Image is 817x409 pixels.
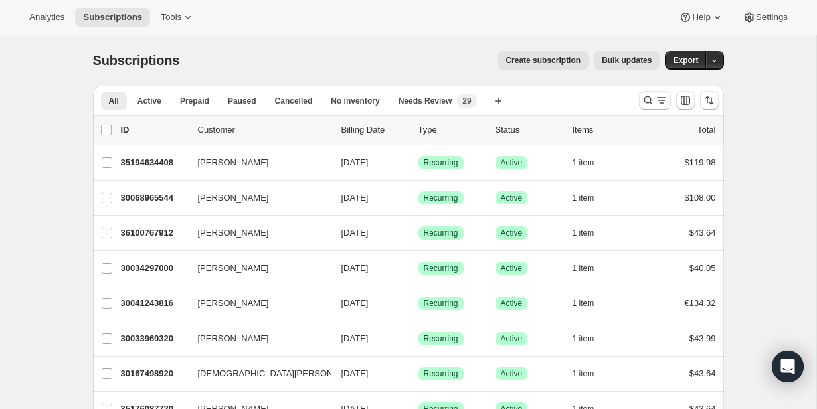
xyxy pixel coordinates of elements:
button: Bulk updates [594,51,660,70]
span: 1 item [573,263,594,274]
div: 30068965544[PERSON_NAME][DATE]SuccessRecurringSuccessActive1 item$108.00 [121,189,716,207]
span: Prepaid [180,96,209,106]
span: [DATE] [341,368,369,378]
span: Bulk updates [602,55,652,66]
span: [PERSON_NAME] [198,332,269,345]
div: 35194634408[PERSON_NAME][DATE]SuccessRecurringSuccessActive1 item$119.98 [121,153,716,172]
button: Sort the results [700,91,719,110]
button: Subscriptions [75,8,150,27]
span: Recurring [424,157,458,168]
span: 1 item [573,368,594,379]
p: 30041243816 [121,297,187,310]
span: Active [501,228,523,238]
span: Active [501,333,523,344]
button: 1 item [573,259,609,278]
span: [DATE] [341,333,369,343]
span: Recurring [424,228,458,238]
button: 1 item [573,189,609,207]
span: Settings [756,12,788,23]
div: 30034297000[PERSON_NAME][DATE]SuccessRecurringSuccessActive1 item$40.05 [121,259,716,278]
span: [DATE] [341,263,369,273]
span: [DEMOGRAPHIC_DATA][PERSON_NAME] [198,367,365,380]
span: Active [501,263,523,274]
button: [PERSON_NAME] [190,258,323,279]
span: $43.99 [689,333,716,343]
button: [PERSON_NAME] [190,187,323,208]
div: Type [418,123,485,137]
span: [PERSON_NAME] [198,262,269,275]
p: Total [697,123,715,137]
p: Status [496,123,562,137]
span: [PERSON_NAME] [198,226,269,240]
span: Paused [228,96,256,106]
span: 29 [462,96,471,106]
div: 30041243816[PERSON_NAME][DATE]SuccessRecurringSuccessActive1 item€134.32 [121,294,716,313]
span: $43.64 [689,228,716,238]
div: 30167498920[DEMOGRAPHIC_DATA][PERSON_NAME][DATE]SuccessRecurringSuccessActive1 item$43.64 [121,365,716,383]
span: 1 item [573,193,594,203]
button: 1 item [573,329,609,348]
button: Help [671,8,731,27]
span: [DATE] [341,228,369,238]
span: No inventory [331,96,379,106]
div: 36100767912[PERSON_NAME][DATE]SuccessRecurringSuccessActive1 item$43.64 [121,224,716,242]
div: IDCustomerBilling DateTypeStatusItemsTotal [121,123,716,137]
span: 1 item [573,157,594,168]
span: Active [501,298,523,309]
button: 1 item [573,224,609,242]
span: $43.64 [689,368,716,378]
span: [DATE] [341,193,369,203]
span: Recurring [424,333,458,344]
span: [PERSON_NAME] [198,297,269,310]
span: Help [692,12,710,23]
button: Customize table column order and visibility [676,91,695,110]
p: 35194634408 [121,156,187,169]
div: Open Intercom Messenger [772,351,804,382]
span: 1 item [573,298,594,309]
span: [DATE] [341,298,369,308]
span: Recurring [424,368,458,379]
button: Create new view [488,92,509,110]
div: Items [573,123,639,137]
span: Subscriptions [83,12,142,23]
button: [DEMOGRAPHIC_DATA][PERSON_NAME] [190,363,323,384]
span: Export [673,55,698,66]
span: Active [137,96,161,106]
span: 1 item [573,228,594,238]
div: 30033969320[PERSON_NAME][DATE]SuccessRecurringSuccessActive1 item$43.99 [121,329,716,348]
span: Create subscription [505,55,581,66]
button: [PERSON_NAME] [190,222,323,244]
span: [PERSON_NAME] [198,191,269,204]
button: Export [665,51,706,70]
button: [PERSON_NAME] [190,293,323,314]
span: Active [501,368,523,379]
p: 30068965544 [121,191,187,204]
p: 30033969320 [121,332,187,345]
span: Recurring [424,263,458,274]
button: 1 item [573,294,609,313]
span: Needs Review [399,96,452,106]
span: $108.00 [685,193,716,203]
span: Analytics [29,12,64,23]
span: All [109,96,119,106]
span: Recurring [424,298,458,309]
span: Active [501,193,523,203]
button: 1 item [573,153,609,172]
button: Search and filter results [639,91,671,110]
p: Customer [198,123,331,137]
button: Analytics [21,8,72,27]
span: $40.05 [689,263,716,273]
p: Billing Date [341,123,408,137]
p: 36100767912 [121,226,187,240]
span: 1 item [573,333,594,344]
span: Recurring [424,193,458,203]
button: 1 item [573,365,609,383]
button: Tools [153,8,203,27]
p: 30034297000 [121,262,187,275]
p: ID [121,123,187,137]
span: Active [501,157,523,168]
button: Create subscription [498,51,589,70]
span: $119.98 [685,157,716,167]
span: Tools [161,12,181,23]
button: [PERSON_NAME] [190,152,323,173]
